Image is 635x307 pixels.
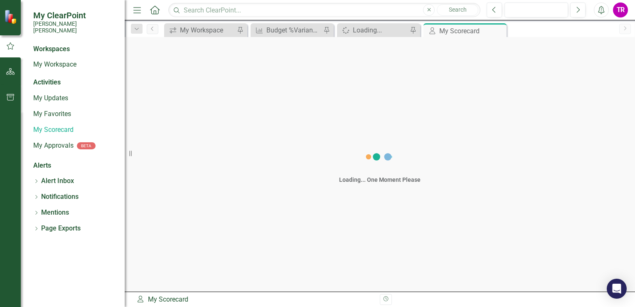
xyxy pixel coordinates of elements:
[33,20,116,34] small: [PERSON_NAME] [PERSON_NAME]
[33,94,116,103] a: My Updates
[607,279,627,299] div: Open Intercom Messenger
[266,25,321,35] div: Budget %Variance Overall - Electric & Water NFOM + CAPITAL
[136,295,374,305] div: My Scorecard
[33,78,116,87] div: Activities
[33,125,116,135] a: My Scorecard
[168,3,480,17] input: Search ClearPoint...
[253,25,321,35] a: Budget %Variance Overall - Electric & Water NFOM + CAPITAL
[33,45,70,54] div: Workspaces
[166,25,235,35] a: My Workspace
[33,161,116,171] div: Alerts
[180,25,235,35] div: My Workspace
[33,141,74,151] a: My Approvals
[339,176,421,184] div: Loading... One Moment Please
[77,142,96,149] div: BETA
[33,60,116,69] a: My Workspace
[449,6,467,13] span: Search
[41,192,79,202] a: Notifications
[4,9,19,24] img: ClearPoint Strategy
[41,208,69,218] a: Mentions
[339,25,408,35] a: Loading...
[613,2,628,17] button: TR
[33,10,116,20] span: My ClearPoint
[41,176,74,186] a: Alert Inbox
[41,224,81,233] a: Page Exports
[33,109,116,119] a: My Favorites
[437,4,478,16] button: Search
[439,26,505,36] div: My Scorecard
[353,25,408,35] div: Loading...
